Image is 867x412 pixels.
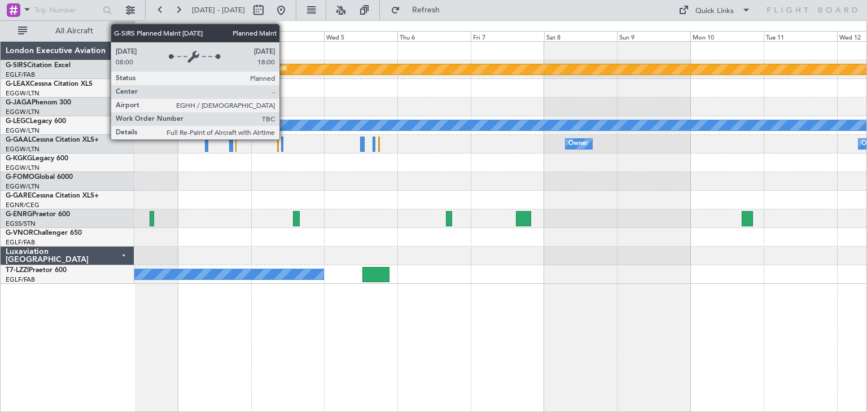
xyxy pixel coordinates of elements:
[104,31,178,41] div: Sun 2
[6,220,36,228] a: EGSS/STN
[6,108,40,116] a: EGGW/LTN
[6,267,67,274] a: T7-LZZIPraetor 600
[6,118,30,125] span: G-LEGC
[471,31,544,41] div: Fri 7
[12,22,122,40] button: All Aircraft
[6,192,99,199] a: G-GARECessna Citation XLS+
[673,1,756,19] button: Quick Links
[6,126,40,135] a: EGGW/LTN
[6,211,70,218] a: G-ENRGPraetor 600
[6,81,93,87] a: G-LEAXCessna Citation XLS
[6,230,33,236] span: G-VNOR
[6,137,99,143] a: G-GAALCessna Citation XLS+
[764,31,837,41] div: Tue 11
[192,5,245,15] span: [DATE] - [DATE]
[6,174,34,181] span: G-FOMO
[6,99,32,106] span: G-JAGA
[6,145,40,154] a: EGGW/LTN
[6,201,40,209] a: EGNR/CEG
[251,31,325,41] div: Tue 4
[6,182,40,191] a: EGGW/LTN
[6,230,82,236] a: G-VNORChallenger 650
[690,31,764,41] div: Mon 10
[6,62,27,69] span: G-SIRS
[617,31,690,41] div: Sun 9
[6,62,71,69] a: G-SIRSCitation Excel
[6,71,35,79] a: EGLF/FAB
[6,164,40,172] a: EGGW/LTN
[402,6,450,14] span: Refresh
[397,31,471,41] div: Thu 6
[178,31,251,41] div: Mon 3
[29,27,119,35] span: All Aircraft
[544,31,618,41] div: Sat 8
[6,118,66,125] a: G-LEGCLegacy 600
[6,267,29,274] span: T7-LZZI
[6,275,35,284] a: EGLF/FAB
[6,99,71,106] a: G-JAGAPhenom 300
[6,81,30,87] span: G-LEAX
[6,137,32,143] span: G-GAAL
[324,31,397,41] div: Wed 5
[205,61,287,78] div: Planned Maint Bournemouth
[568,135,588,152] div: Owner
[386,1,453,19] button: Refresh
[695,6,734,17] div: Quick Links
[34,2,99,19] input: Trip Number
[6,238,35,247] a: EGLF/FAB
[6,211,32,218] span: G-ENRG
[6,155,68,162] a: G-KGKGLegacy 600
[137,23,156,32] div: [DATE]
[6,174,73,181] a: G-FOMOGlobal 6000
[6,155,32,162] span: G-KGKG
[6,89,40,98] a: EGGW/LTN
[6,192,32,199] span: G-GARE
